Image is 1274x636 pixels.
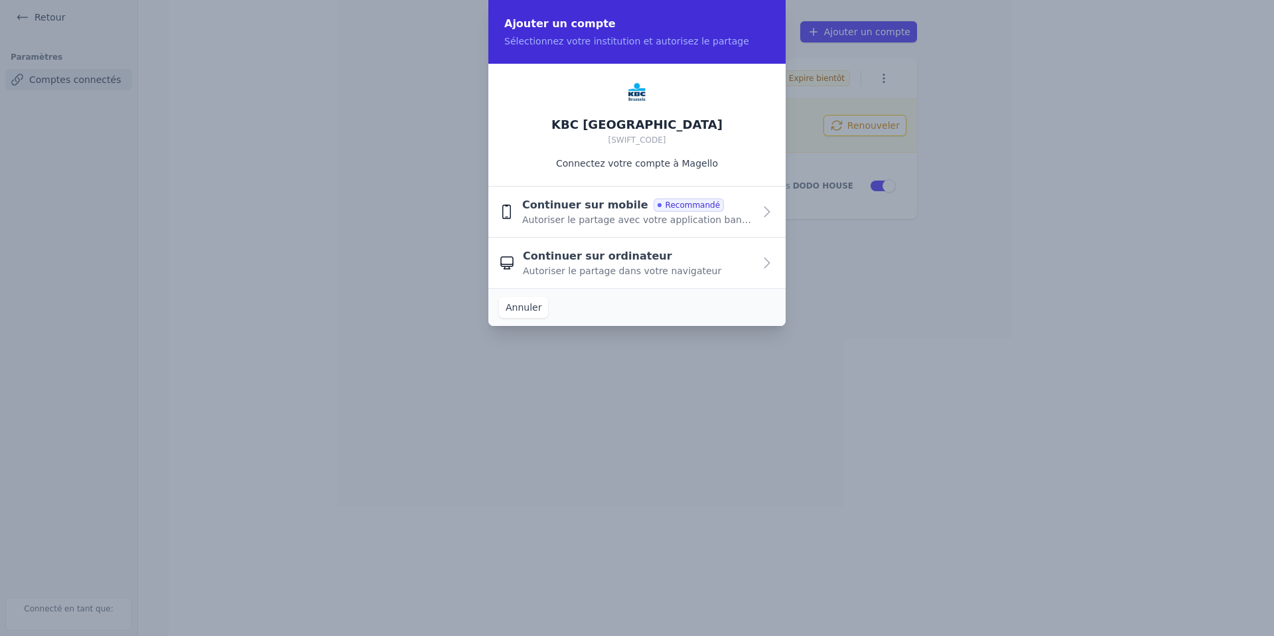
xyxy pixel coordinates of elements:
[504,16,770,32] h2: Ajouter un compte
[488,238,786,288] button: Continuer sur ordinateur Autoriser le partage dans votre navigateur
[654,199,724,212] span: Recommandé
[504,35,770,48] p: Sélectionnez votre institution et autorisez le partage
[522,213,754,226] span: Autoriser le partage avec votre application bancaire
[556,157,718,170] p: Connectez votre compte à Magello
[522,197,648,213] span: Continuer sur mobile
[488,187,786,238] button: Continuer sur mobile Recommandé Autoriser le partage avec votre application bancaire
[551,117,723,133] h2: KBC [GEOGRAPHIC_DATA]
[624,80,650,106] img: KBC Brussels
[523,264,721,278] span: Autoriser le partage dans votre navigateur
[608,135,666,145] span: [SWIFT_CODE]
[523,248,672,264] span: Continuer sur ordinateur
[499,297,548,318] button: Annuler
